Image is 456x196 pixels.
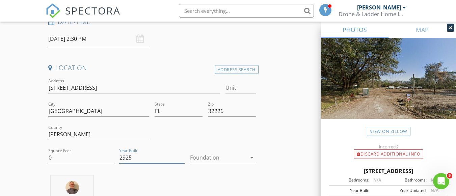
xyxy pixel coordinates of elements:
[215,65,259,74] div: Address Search
[46,3,60,18] img: The Best Home Inspection Software - Spectora
[431,177,438,183] span: N/A
[447,173,452,178] span: 5
[388,188,427,194] div: Year Updated:
[48,63,256,72] h4: Location
[179,4,314,18] input: Search everything...
[331,177,369,183] div: Bedrooms:
[388,22,456,38] a: MAP
[48,31,149,47] input: Select date
[331,188,369,194] div: Year Built:
[321,144,456,149] div: Incorrect?
[367,127,410,136] a: View on Zillow
[431,188,438,193] span: N/A
[388,177,427,183] div: Bathrooms:
[339,11,406,18] div: Drone & Ladder Home Inspections
[373,177,381,183] span: N/A
[321,38,456,135] img: streetview
[321,22,388,38] a: PHOTOS
[46,9,120,23] a: SPECTORA
[65,3,120,18] span: SPECTORA
[65,181,79,194] img: img_4200.jpeg
[329,167,448,175] div: [STREET_ADDRESS]
[354,149,423,159] div: Discard Additional info
[248,153,256,162] i: arrow_drop_down
[433,173,449,189] iframe: Intercom live chat
[357,4,401,11] div: [PERSON_NAME]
